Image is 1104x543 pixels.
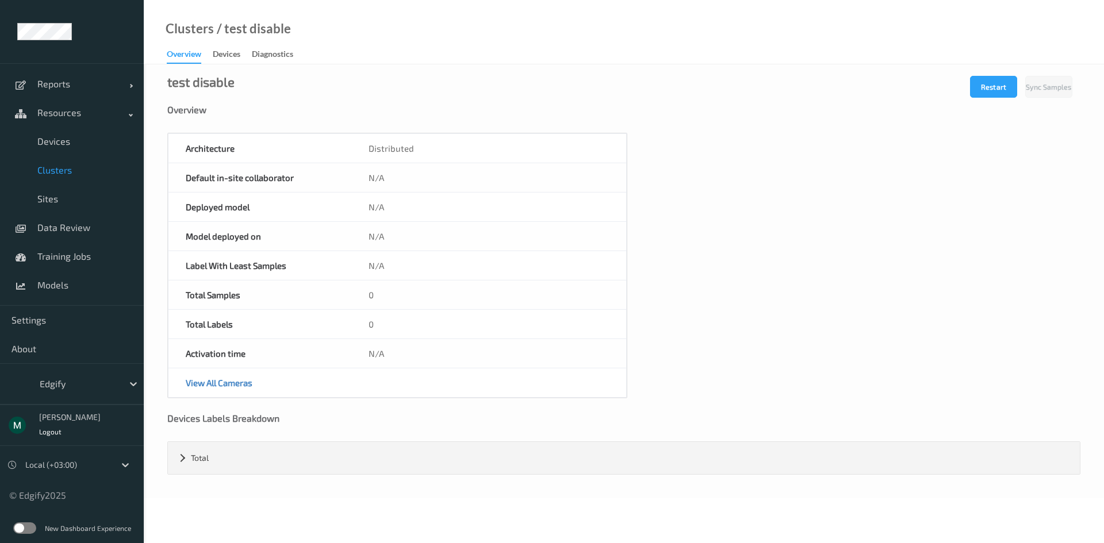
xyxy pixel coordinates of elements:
div: test disable [167,76,235,87]
div: N/A [351,192,626,221]
a: Clusters [166,23,214,34]
a: View All Cameras [186,378,252,388]
div: N/A [351,163,626,192]
a: Overview [167,47,213,64]
div: Distributed [351,134,626,163]
button: Restart [970,76,1017,98]
a: Devices [213,47,252,63]
a: Diagnostics [252,47,305,63]
div: 0 [351,310,626,338]
div: Deployed model [168,192,351,221]
div: Overview [167,104,1080,115]
div: Model deployed on [168,222,351,251]
div: Devices [213,48,240,63]
div: Overview [167,48,201,64]
div: Total [168,442,1080,474]
div: N/A [351,222,626,251]
div: N/A [351,339,626,368]
span: Total [191,453,209,463]
div: 0 [351,280,626,309]
div: Diagnostics [252,48,293,63]
div: Total Labels [168,310,351,338]
div: / test disable [214,23,291,34]
div: N/A [351,251,626,280]
div: Devices Labels Breakdown [167,413,1080,424]
div: Total Samples [168,280,351,309]
button: Sync Samples [1025,76,1072,98]
div: Architecture [168,134,351,163]
div: Default in-site collaborator [168,163,351,192]
div: Activation time [168,339,351,368]
div: Label With Least Samples [168,251,351,280]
